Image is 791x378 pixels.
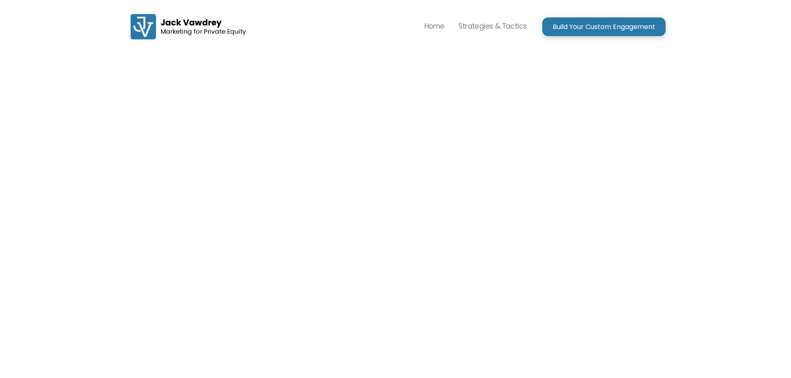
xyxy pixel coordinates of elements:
a: Build Your Custom Engagement [542,17,666,36]
p: Strategies & Tactics [458,20,527,32]
a: home [126,8,250,45]
a: Strategies & Tactics [451,13,534,41]
a: Home [417,13,452,41]
p: Home [424,20,445,32]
